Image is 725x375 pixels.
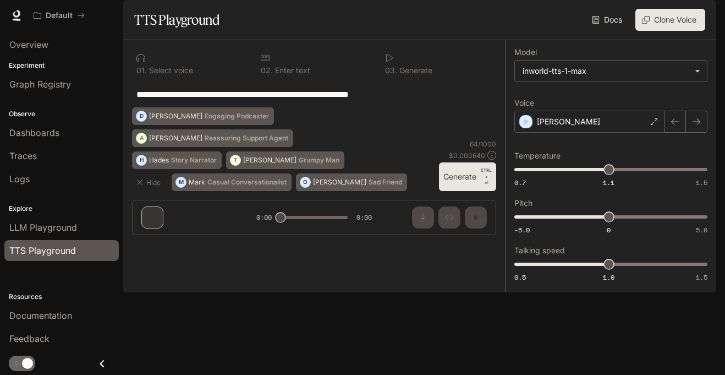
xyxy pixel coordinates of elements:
[696,273,707,282] span: 1.5
[603,273,614,282] span: 1.0
[515,61,707,81] div: inworld-tts-1-max
[132,151,222,169] button: HHadesStory Narrator
[172,173,292,191] button: MMarkCasual Conversationalist
[523,66,689,77] div: inworld-tts-1-max
[205,113,269,119] p: Engaging Podcaster
[149,135,202,142] p: [PERSON_NAME]
[470,139,496,149] p: 64 / 1000
[149,113,202,119] p: [PERSON_NAME]
[603,178,614,187] span: 1.1
[635,9,705,31] button: Clone Voice
[300,173,310,191] div: O
[46,11,73,20] p: Default
[514,199,532,207] p: Pitch
[537,116,600,127] p: [PERSON_NAME]
[607,225,611,235] span: 0
[369,179,402,186] p: Sad Friend
[205,135,288,142] p: Reassuring Support Agent
[226,151,344,169] button: T[PERSON_NAME]Grumpy Man
[134,9,219,31] h1: TTS Playground
[261,67,273,74] p: 0 2 .
[514,225,530,235] span: -5.0
[514,152,561,160] p: Temperature
[313,179,366,186] p: [PERSON_NAME]
[514,48,537,56] p: Model
[439,162,496,191] button: GenerateCTRL +⏎
[514,99,534,107] p: Voice
[132,129,293,147] button: A[PERSON_NAME]Reassuring Support Agent
[136,151,146,169] div: H
[243,157,296,164] p: [PERSON_NAME]
[397,67,432,74] p: Generate
[696,225,707,235] span: 5.0
[147,67,193,74] p: Select voice
[149,157,169,164] p: Hades
[29,4,90,26] button: All workspaces
[132,107,274,125] button: D[PERSON_NAME]Engaging Podcaster
[514,178,526,187] span: 0.7
[230,151,240,169] div: T
[176,173,186,191] div: M
[189,179,205,186] p: Mark
[136,67,147,74] p: 0 1 .
[207,179,287,186] p: Casual Conversationalist
[171,157,217,164] p: Story Narrator
[514,247,565,254] p: Talking speed
[481,167,492,187] p: ⏎
[385,67,397,74] p: 0 3 .
[132,173,167,191] button: Hide
[273,67,310,74] p: Enter text
[514,273,526,282] span: 0.5
[299,157,339,164] p: Grumpy Man
[696,178,707,187] span: 1.5
[590,9,627,31] a: Docs
[296,173,407,191] button: O[PERSON_NAME]Sad Friend
[481,167,492,180] p: CTRL +
[136,129,146,147] div: A
[136,107,146,125] div: D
